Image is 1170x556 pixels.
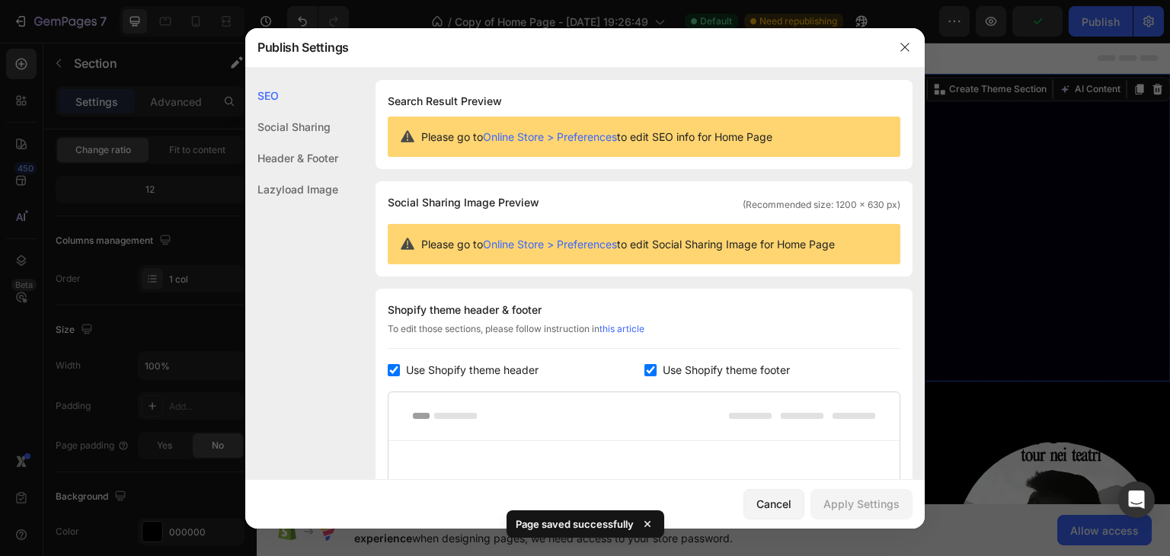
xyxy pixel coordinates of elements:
[406,361,539,379] span: Use Shopify theme header
[245,27,885,67] div: Publish Settings
[483,130,617,143] a: Online Store > Preferences
[245,142,338,174] div: Header & Footer
[810,489,913,519] button: Apply Settings
[245,80,338,111] div: SEO
[619,40,664,53] div: Section 1
[743,198,900,212] span: (Recommended size: 1200 x 630 px)
[516,516,634,532] p: Page saved successfully
[421,129,772,145] span: Please go to to edit SEO info for Home Page
[388,193,539,212] span: Social Sharing Image Preview
[599,323,644,334] a: this article
[483,238,617,251] a: Online Store > Preferences
[388,322,900,349] div: To edit those sections, please follow instruction in
[245,111,338,142] div: Social Sharing
[663,361,790,379] span: Use Shopify theme footer
[1118,481,1155,518] div: Open Intercom Messenger
[800,37,867,56] button: AI Content
[421,236,835,252] span: Please go to to edit Social Sharing Image for Home Page
[692,40,790,53] p: Create Theme Section
[388,92,900,110] h1: Search Result Preview
[245,174,338,205] div: Lazyload Image
[756,496,791,512] div: Cancel
[743,489,804,519] button: Cancel
[388,301,900,319] div: Shopify theme header & footer
[823,496,900,512] div: Apply Settings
